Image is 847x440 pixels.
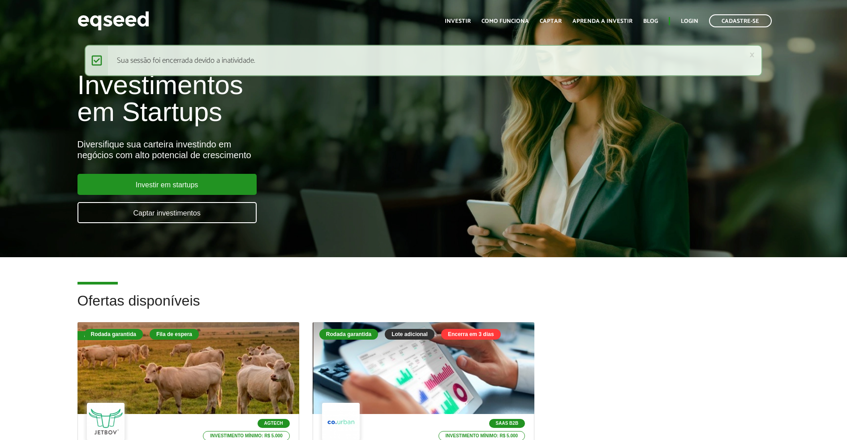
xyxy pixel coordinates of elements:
p: SaaS B2B [489,419,525,428]
a: Login [681,18,698,24]
div: Fila de espera [77,331,128,340]
div: Rodada garantida [84,329,143,340]
div: Lote adicional [385,329,434,340]
a: Cadastre-se [709,14,772,27]
a: Aprenda a investir [572,18,632,24]
h2: Ofertas disponíveis [77,293,770,322]
div: Diversifique sua carteira investindo em negócios com alto potencial de crescimento [77,139,488,160]
a: Blog [643,18,658,24]
a: Investir em startups [77,174,257,195]
div: Encerra em 3 dias [441,329,501,340]
h1: Investimentos em Startups [77,72,488,125]
img: EqSeed [77,9,149,33]
div: Rodada garantida [319,329,378,340]
a: Captar [540,18,562,24]
a: Como funciona [482,18,529,24]
p: Agtech [258,419,290,428]
a: Captar investimentos [77,202,257,223]
div: Fila de espera [150,329,199,340]
div: Sua sessão foi encerrada devido a inatividade. [85,45,762,76]
a: Investir [445,18,471,24]
a: × [749,50,755,60]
